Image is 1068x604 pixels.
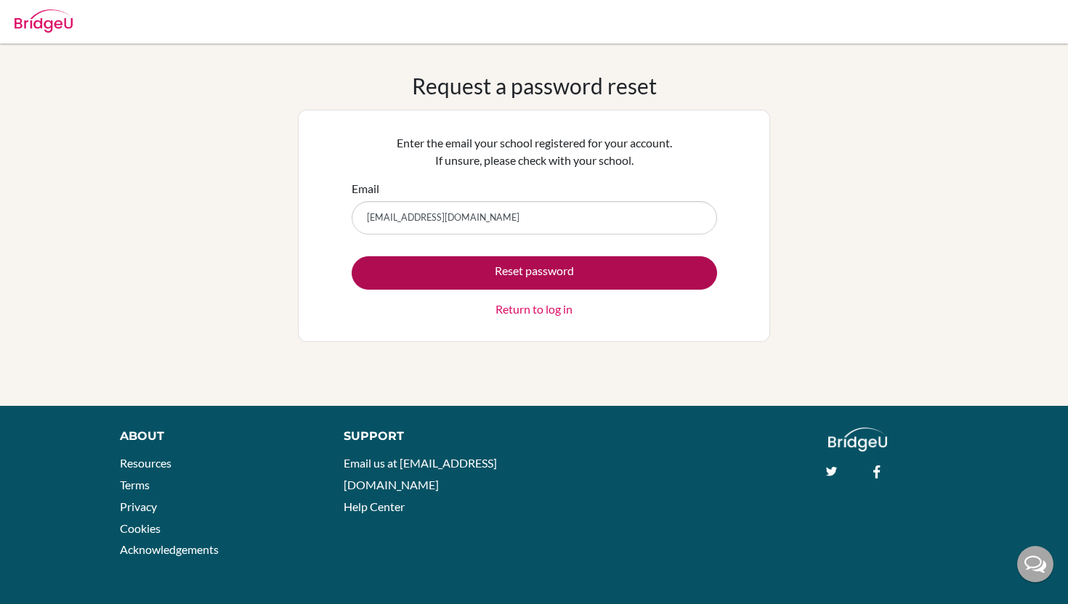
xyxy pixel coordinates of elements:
[344,499,405,513] a: Help Center
[120,428,311,445] div: About
[412,73,657,99] h1: Request a password reset
[120,478,150,491] a: Terms
[120,456,171,470] a: Resources
[15,9,73,33] img: Bridge-U
[120,499,157,513] a: Privacy
[120,521,161,535] a: Cookies
[344,428,519,445] div: Support
[352,134,717,169] p: Enter the email your school registered for your account. If unsure, please check with your school.
[828,428,887,452] img: logo_white@2x-f4f0deed5e89b7ecb1c2cc34c3e3d731f90f0f143d5ea2071677605dd97b5244.png
[344,456,497,491] a: Email us at [EMAIL_ADDRESS][DOMAIN_NAME]
[352,180,379,197] label: Email
[495,301,573,318] a: Return to log in
[33,10,63,23] span: Help
[120,542,219,556] a: Acknowledgements
[352,256,717,290] button: Reset password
